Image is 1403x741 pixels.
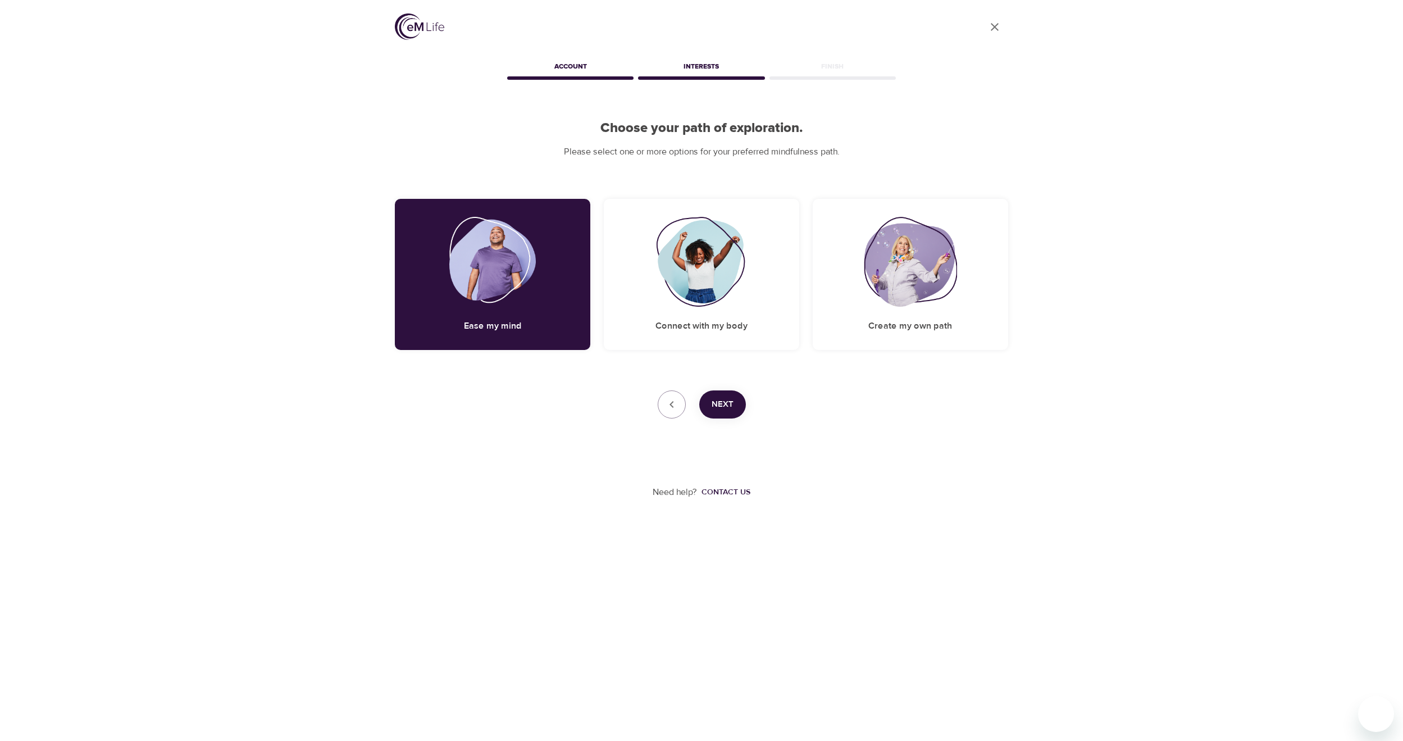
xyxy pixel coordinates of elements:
iframe: Button to launch messaging window [1358,696,1394,732]
a: Contact us [697,487,750,498]
a: close [981,13,1008,40]
img: logo [395,13,444,40]
div: Ease my mindEase my mind [395,199,590,350]
h5: Ease my mind [464,320,522,332]
p: Please select one or more options for your preferred mindfulness path. [395,146,1008,158]
p: Need help? [653,486,697,499]
img: Create my own path [864,217,957,307]
h5: Create my own path [868,320,952,332]
img: Ease my mind [449,217,536,307]
h5: Connect with my body [655,320,748,332]
div: Connect with my bodyConnect with my body [604,199,799,350]
h2: Choose your path of exploration. [395,120,1008,137]
div: Create my own pathCreate my own path [813,199,1008,350]
div: Contact us [701,487,750,498]
span: Next [712,397,734,412]
img: Connect with my body [656,217,747,307]
button: Next [699,390,746,419]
